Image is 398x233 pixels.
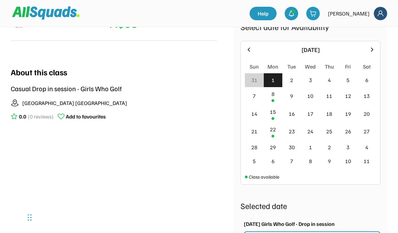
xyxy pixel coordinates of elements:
div: 1 [309,143,312,151]
div: 5 [346,76,349,84]
div: Mon [267,62,278,71]
div: 3 [309,76,312,84]
div: 10 [307,92,313,100]
div: 6 [365,76,368,84]
div: Casual Drop in session - Girls Who Golf [11,83,122,94]
a: Help [250,7,277,20]
div: 18 [326,110,332,118]
div: [PERSON_NAME] [328,9,370,18]
div: [GEOGRAPHIC_DATA] [GEOGRAPHIC_DATA] [22,99,127,107]
div: Wed [305,62,316,71]
div: 9 [290,92,293,100]
div: 11 [326,92,332,100]
img: Squad%20Logo.svg [12,6,80,19]
div: 6 [272,157,275,165]
div: Sat [363,62,371,71]
div: 13 [364,92,370,100]
img: shopping-cart-01%20%281%29.svg [310,10,316,17]
div: Tue [287,62,296,71]
div: 24 [307,127,313,135]
div: 21 [251,127,257,135]
div: Add to favourites [66,112,106,121]
div: [DATE] Girls Who Golf - Drop in session [244,220,335,228]
div: 30 [289,143,295,151]
div: 16 [289,110,295,118]
img: bell-03%20%281%29.svg [288,10,295,17]
div: 11 [364,157,370,165]
div: 15 [270,108,276,116]
div: 7 [253,92,256,100]
div: Thu [325,62,334,71]
div: 27 [364,127,370,135]
div: 3 [346,143,349,151]
div: 2 [328,143,331,151]
div: 29 [270,143,276,151]
div: 17 [307,110,313,118]
div: 19 [345,110,351,118]
div: 31 [251,76,257,84]
div: 0.0 [19,112,26,121]
div: 7 [290,157,293,165]
div: (0 reviews) [28,112,54,121]
div: 28 [251,143,257,151]
div: 14 [251,110,257,118]
div: Class available [249,173,279,180]
div: Selected date [240,200,380,212]
div: 10 [345,157,351,165]
div: 8 [309,157,312,165]
div: 4 [328,76,331,84]
div: Sun [250,62,259,71]
div: 20 [364,110,370,118]
div: About this class [11,66,67,78]
div: 26 [345,127,351,135]
div: 22 [270,125,276,133]
div: 5 [253,157,256,165]
div: 12 [345,92,351,100]
div: 25 [326,127,332,135]
div: 1 [272,76,275,84]
div: [DATE] [256,45,365,54]
img: Frame%2018.svg [374,7,387,20]
div: 8 [272,90,275,98]
div: 4 [365,143,368,151]
div: 9 [328,157,331,165]
div: Fri [345,62,351,71]
div: 2 [290,76,293,84]
div: 23 [289,127,295,135]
